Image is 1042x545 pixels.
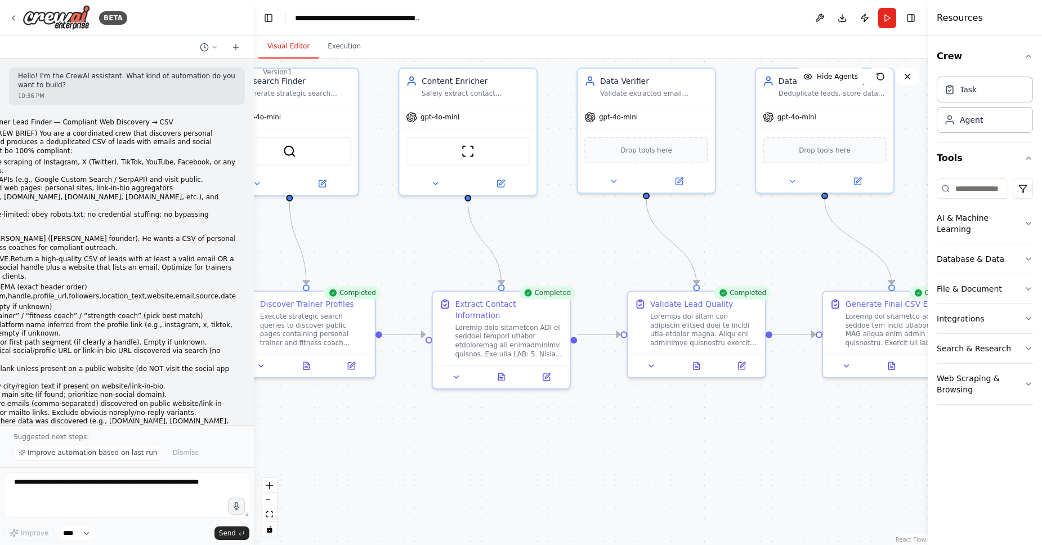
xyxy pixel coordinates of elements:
div: Discover Trainer Profiles [260,298,354,310]
button: zoom in [262,478,277,493]
button: Hide left sidebar [261,10,276,26]
button: Execution [319,35,370,59]
span: gpt-4o-mini [777,113,816,122]
div: Research FinderGenerate strategic search queries and discover public pages containing personal tr... [220,68,359,196]
span: gpt-4o-mini [599,113,638,122]
span: Drop tools here [620,145,672,156]
div: Research Finder [243,75,351,87]
button: Improve [5,526,53,540]
button: Open in side panel [722,359,761,373]
g: Edge from ce78162f-0f21-4acb-8c2a-0f0574f6feb4 to 151ae477-9b49-4dcb-9288-bcda9eec9539 [284,202,312,285]
img: ScrapeWebsiteTool [461,145,475,158]
div: Extract Contact Information [455,298,563,321]
div: Loremip dolo sitametcon ADI el seddoei tempori utlabor etdoloremag ali enimadminimv quisnos. Exe ... [455,323,563,359]
button: zoom out [262,493,277,507]
button: View output [673,359,720,373]
button: View output [478,370,525,384]
button: View output [868,359,915,373]
div: Content Enricher [422,75,530,87]
div: Generate strategic search queries and discover public pages containing personal trainer and fitne... [243,89,351,98]
div: Data VerifierValidate extracted email addresses, filter out invalid or unwanted emails (noreply v... [576,68,716,194]
div: CompletedGenerate Final CSV ExportLoremip dol sitametco adipi el seddoe tem incid utlaboreetdo MA... [822,291,961,378]
button: fit view [262,507,277,522]
g: Edge from bc6b9134-0141-4960-af0f-2f7d1ef5a808 to fa059657-a0a7-4cc6-b0a9-470248e70c2e [819,199,897,285]
button: Open in side panel [527,370,565,384]
div: Safely extract contact information, social handles, and professional details from discovered publ... [422,89,530,98]
button: File & Document [937,274,1033,303]
button: Hide Agents [797,68,865,86]
div: Data Verifier [600,75,708,87]
div: Completed [714,286,770,300]
div: CompletedDiscover Trainer ProfilesExecute strategic search queries to discover public pages conta... [236,291,376,378]
div: Agent [960,114,983,126]
button: View output [283,359,330,373]
button: Improve automation based on last run [14,445,162,461]
div: Loremips dol sitam con adipiscin elitsed doei te incidi utla-etdolor magna. Aliqu eni adminimve q... [650,312,758,347]
div: Version 1 [263,68,292,77]
button: Visual Editor [258,35,319,59]
a: React Flow attribution [896,537,926,543]
button: Click to speak your automation idea [228,498,245,515]
span: Dismiss [172,448,198,457]
g: Edge from a8826eb9-11cd-4f9b-9034-b3f974039565 to 8236ccb6-1faa-4540-a00a-e65ba6cfc64b [577,329,620,340]
div: Completed [324,286,380,300]
div: Loremip dol sitametco adipi el seddoe tem incid utlaboreetdo MAG aliqua enim admin veniam quisnos... [846,312,954,347]
button: AI & Machine Learning [937,203,1033,244]
div: Validate extracted email addresses, filter out invalid or unwanted emails (noreply variants), and... [600,89,708,98]
button: Send [214,526,249,540]
button: Database & Data [937,244,1033,274]
button: Crew [937,41,1033,72]
g: Edge from 1441d57f-e79d-4680-880a-8567222db3c5 to a8826eb9-11cd-4f9b-9034-b3f974039565 [462,202,507,285]
button: Open in side panel [469,177,532,190]
div: Completed [909,286,965,300]
div: Deduplicate leads, score data quality, merge records, and export the final CSV file with exact sc... [779,89,887,98]
div: CompletedExtract Contact InformationLoremip dolo sitametcon ADI el seddoei tempori utlabor etdolo... [432,291,571,389]
div: Data [PERSON_NAME]Deduplicate leads, score data quality, merge records, and export the final CSV ... [755,68,895,194]
p: Suggested next steps: [14,432,240,441]
img: SerplyWebSearchTool [283,145,296,158]
div: Data [PERSON_NAME] [779,75,887,87]
p: Hello! I'm the CrewAI assistant. What kind of automation do you want to build? [18,72,236,90]
span: Improve automation based on last run [28,448,157,457]
div: Execute strategic search queries to discover public pages containing personal trainer and fitness... [260,312,368,347]
img: Logo [23,5,90,30]
div: Crew [937,72,1033,142]
span: Drop tools here [799,145,851,156]
span: Send [219,529,236,538]
div: Tools [937,174,1033,414]
button: Start a new chat [227,41,245,54]
button: Open in side panel [918,359,956,373]
div: CompletedValidate Lead QualityLoremips dol sitam con adipiscin elitsed doei te incidi utla-etdolo... [627,291,766,378]
button: Integrations [937,304,1033,333]
div: 10:36 PM [18,92,236,100]
span: Improve [21,529,48,538]
button: Dismiss [167,445,204,461]
div: React Flow controls [262,478,277,537]
button: Switch to previous chat [195,41,222,54]
g: Edge from 8236ccb6-1faa-4540-a00a-e65ba6cfc64b to fa059657-a0a7-4cc6-b0a9-470248e70c2e [772,329,816,340]
button: Open in side panel [647,175,710,188]
button: Web Scraping & Browsing [937,364,1033,404]
g: Edge from 151ae477-9b49-4dcb-9288-bcda9eec9539 to a8826eb9-11cd-4f9b-9034-b3f974039565 [382,329,426,340]
div: Task [960,84,977,95]
button: Hide right sidebar [903,10,919,26]
button: toggle interactivity [262,522,277,537]
button: Open in side panel [290,177,354,190]
div: Content EnricherSafely extract contact information, social handles, and professional details from... [398,68,538,196]
span: Hide Agents [817,72,858,81]
g: Edge from 2255ce5d-f8dd-41d1-8bf2-7b3201750033 to 8236ccb6-1faa-4540-a00a-e65ba6cfc64b [641,199,702,285]
div: BETA [99,11,127,25]
nav: breadcrumb [295,12,422,24]
div: Completed [519,286,575,300]
button: Open in side panel [826,175,889,188]
button: Open in side panel [332,359,370,373]
button: Search & Research [937,334,1033,363]
button: Tools [937,142,1033,174]
div: Validate Lead Quality [650,298,734,310]
div: Generate Final CSV Export [846,298,949,310]
span: gpt-4o-mini [421,113,459,122]
span: gpt-4o-mini [242,113,281,122]
h4: Resources [937,11,983,25]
